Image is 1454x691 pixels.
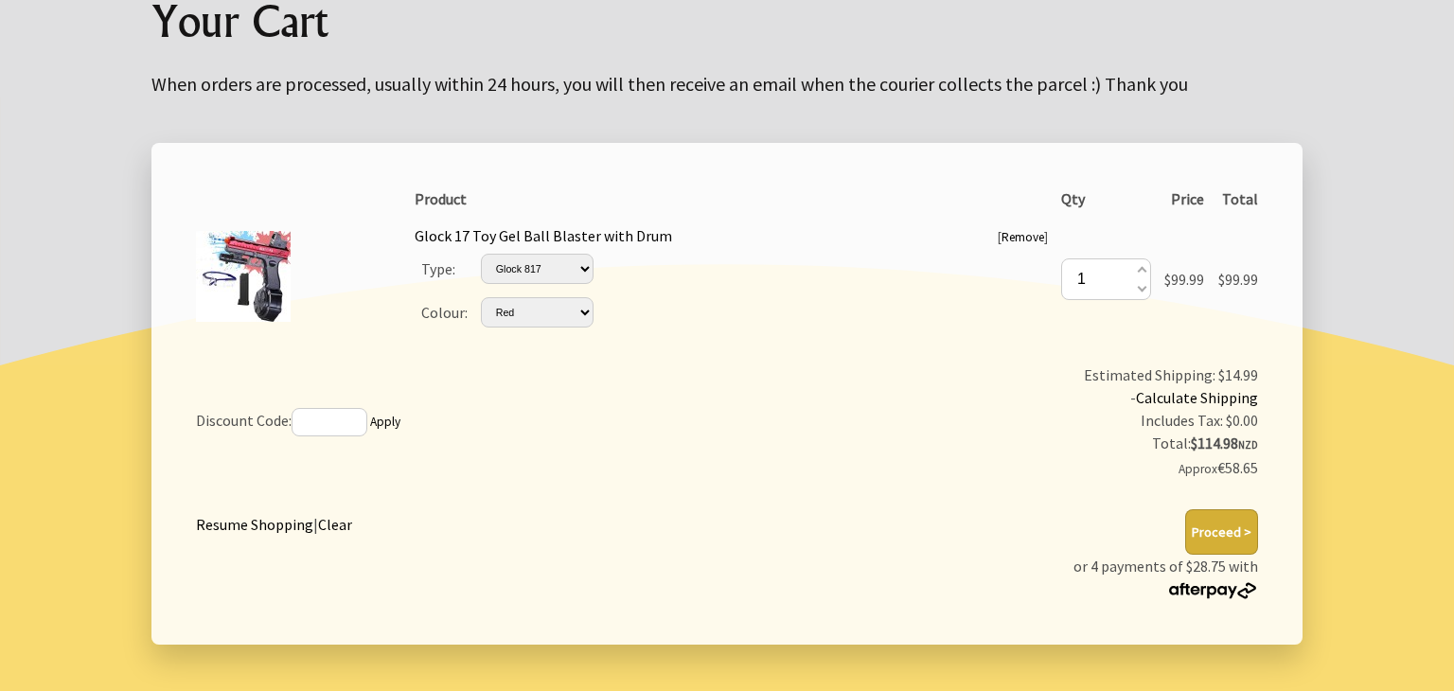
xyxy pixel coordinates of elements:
td: Discount Code: [189,357,767,487]
a: Resume Shopping [196,515,313,534]
th: Qty [1055,181,1158,217]
big: When orders are processed, usually within 24 hours, you will then receive an email when the couri... [151,72,1188,96]
th: Total [1212,181,1265,217]
a: Apply [370,414,400,430]
td: Colour: [415,291,474,334]
div: Total: €58.65 [774,432,1258,481]
small: [ ] [998,229,1048,245]
div: Includes Tax: $0.00 [774,409,1258,432]
span: NZD [1238,438,1258,452]
img: Afterpay [1167,582,1258,599]
a: Clear [318,515,352,534]
p: or 4 payments of $28.75 with [1073,555,1258,600]
div: | [196,509,352,536]
input: If you have a discount code, enter it here and press 'Apply'. [292,408,367,436]
a: Glock 17 Toy Gel Ball Blaster with Drum [415,226,672,245]
td: Estimated Shipping: $14.99 - [767,357,1265,487]
a: Calculate Shipping [1136,388,1258,407]
td: Type: [415,247,474,291]
button: Proceed > [1185,509,1258,555]
th: Price [1158,181,1211,217]
strong: $114.98 [1191,434,1258,452]
small: Approx [1179,461,1217,477]
td: $99.99 [1212,217,1265,341]
td: $99.99 [1158,217,1211,341]
a: Remove [1002,229,1044,245]
th: Product [407,181,1055,217]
